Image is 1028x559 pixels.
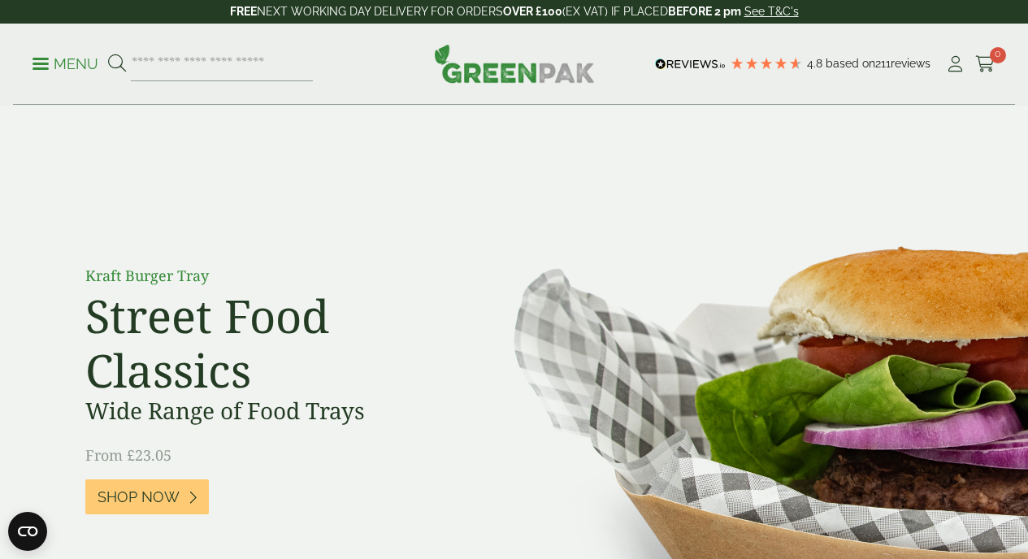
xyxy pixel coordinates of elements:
a: Menu [33,54,98,71]
span: From £23.05 [85,445,171,465]
a: 0 [975,52,995,76]
p: Kraft Burger Tray [85,265,451,287]
h3: Wide Range of Food Trays [85,397,451,425]
span: 4.8 [807,57,826,70]
span: 211 [875,57,891,70]
span: reviews [891,57,930,70]
span: Shop Now [98,488,180,506]
strong: BEFORE 2 pm [668,5,741,18]
a: See T&C's [744,5,799,18]
button: Open CMP widget [8,512,47,551]
span: 0 [990,47,1006,63]
img: GreenPak Supplies [434,44,595,83]
i: Cart [975,56,995,72]
img: REVIEWS.io [655,58,726,70]
div: 4.79 Stars [730,56,803,71]
strong: OVER £100 [503,5,562,18]
i: My Account [945,56,965,72]
strong: FREE [230,5,257,18]
p: Menu [33,54,98,74]
h2: Street Food Classics [85,288,451,397]
span: Based on [826,57,875,70]
a: Shop Now [85,479,209,514]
